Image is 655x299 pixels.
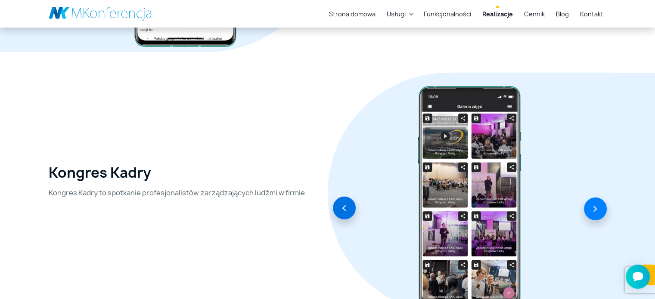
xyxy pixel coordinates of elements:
iframe: Smartsupp widget button [626,265,650,289]
a: Cennik [521,6,548,22]
h2: Kongres Kadry [49,164,151,181]
a: Realizacje [479,6,516,22]
a: Blog [553,6,572,22]
a: Kontakt [577,6,607,22]
p: Kongres Kadry to spotkanie profesjonalistów zarządzających ludźmi w firmie. [49,188,307,198]
a: Usługi [383,6,409,22]
a: Strona domowa [326,6,379,22]
a: Funkcjonalności [420,6,475,22]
